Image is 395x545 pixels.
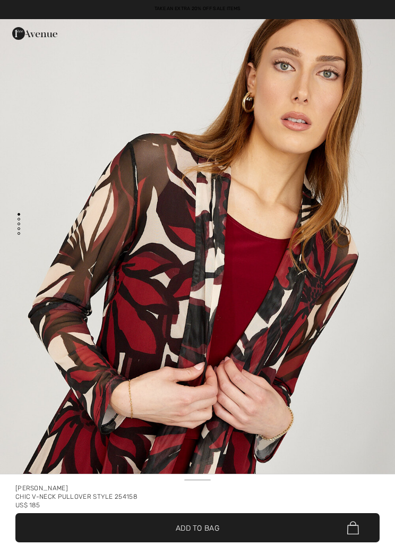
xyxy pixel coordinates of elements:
[12,23,57,44] img: 1ère Avenue
[12,29,57,38] a: 1ère Avenue
[15,492,380,501] div: Chic V-neck Pullover Style 254158
[15,484,380,492] div: [PERSON_NAME]
[154,6,241,11] a: Take an Extra 20% Off Sale Items
[347,521,359,535] img: Bag.svg
[15,513,380,542] button: Add to Bag
[15,501,40,509] span: US$ 185
[176,522,219,533] span: Add to Bag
